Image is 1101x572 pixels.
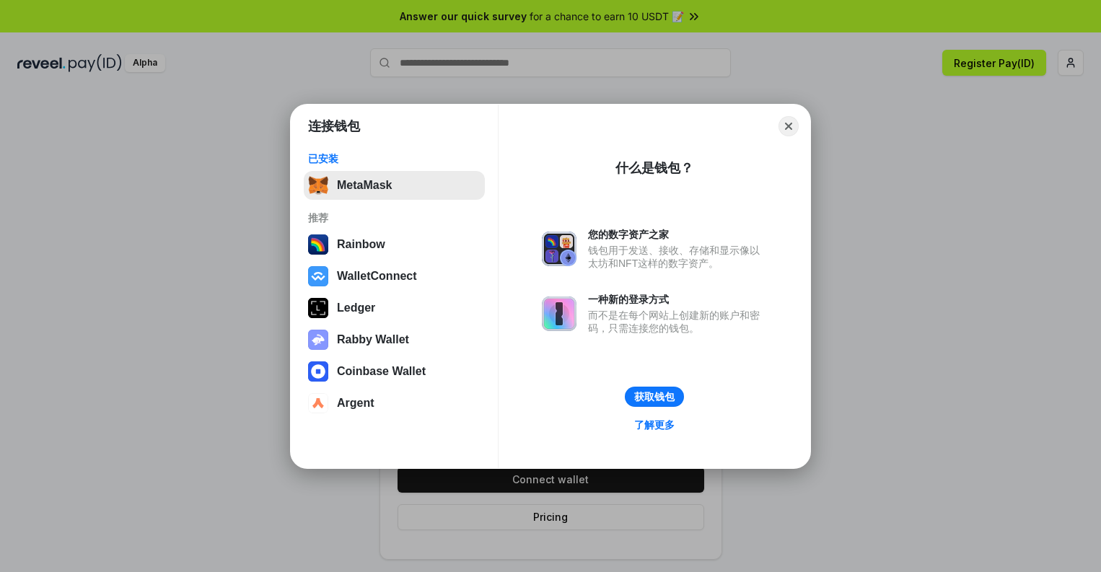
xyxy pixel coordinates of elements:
img: svg+xml,%3Csvg%20width%3D%22120%22%20height%3D%22120%22%20viewBox%3D%220%200%20120%20120%22%20fil... [308,234,328,255]
div: Rainbow [337,238,385,251]
div: 什么是钱包？ [615,159,693,177]
img: svg+xml,%3Csvg%20width%3D%2228%22%20height%3D%2228%22%20viewBox%3D%220%200%2028%2028%22%20fill%3D... [308,266,328,286]
h1: 连接钱包 [308,118,360,135]
img: svg+xml,%3Csvg%20xmlns%3D%22http%3A%2F%2Fwww.w3.org%2F2000%2Fsvg%22%20fill%3D%22none%22%20viewBox... [308,330,328,350]
a: 了解更多 [626,415,683,434]
div: WalletConnect [337,270,417,283]
button: Rainbow [304,230,485,259]
div: Ledger [337,302,375,314]
div: 而不是在每个网站上创建新的账户和密码，只需连接您的钱包。 [588,309,767,335]
button: Argent [304,389,485,418]
button: 获取钱包 [625,387,684,407]
div: MetaMask [337,179,392,192]
button: Ledger [304,294,485,322]
img: svg+xml,%3Csvg%20xmlns%3D%22http%3A%2F%2Fwww.w3.org%2F2000%2Fsvg%22%20width%3D%2228%22%20height%3... [308,298,328,318]
img: svg+xml,%3Csvg%20width%3D%2228%22%20height%3D%2228%22%20viewBox%3D%220%200%2028%2028%22%20fill%3D... [308,393,328,413]
button: Rabby Wallet [304,325,485,354]
div: 您的数字资产之家 [588,228,767,241]
button: Close [778,116,799,136]
img: svg+xml,%3Csvg%20fill%3D%22none%22%20height%3D%2233%22%20viewBox%3D%220%200%2035%2033%22%20width%... [308,175,328,195]
div: 钱包用于发送、接收、存储和显示像以太坊和NFT这样的数字资产。 [588,244,767,270]
button: WalletConnect [304,262,485,291]
div: 一种新的登录方式 [588,293,767,306]
div: Coinbase Wallet [337,365,426,378]
button: Coinbase Wallet [304,357,485,386]
button: MetaMask [304,171,485,200]
div: 推荐 [308,211,481,224]
div: 已安装 [308,152,481,165]
div: Argent [337,397,374,410]
div: Rabby Wallet [337,333,409,346]
img: svg+xml,%3Csvg%20xmlns%3D%22http%3A%2F%2Fwww.w3.org%2F2000%2Fsvg%22%20fill%3D%22none%22%20viewBox... [542,232,576,266]
div: 获取钱包 [634,390,675,403]
div: 了解更多 [634,418,675,431]
img: svg+xml,%3Csvg%20width%3D%2228%22%20height%3D%2228%22%20viewBox%3D%220%200%2028%2028%22%20fill%3D... [308,361,328,382]
img: svg+xml,%3Csvg%20xmlns%3D%22http%3A%2F%2Fwww.w3.org%2F2000%2Fsvg%22%20fill%3D%22none%22%20viewBox... [542,296,576,331]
